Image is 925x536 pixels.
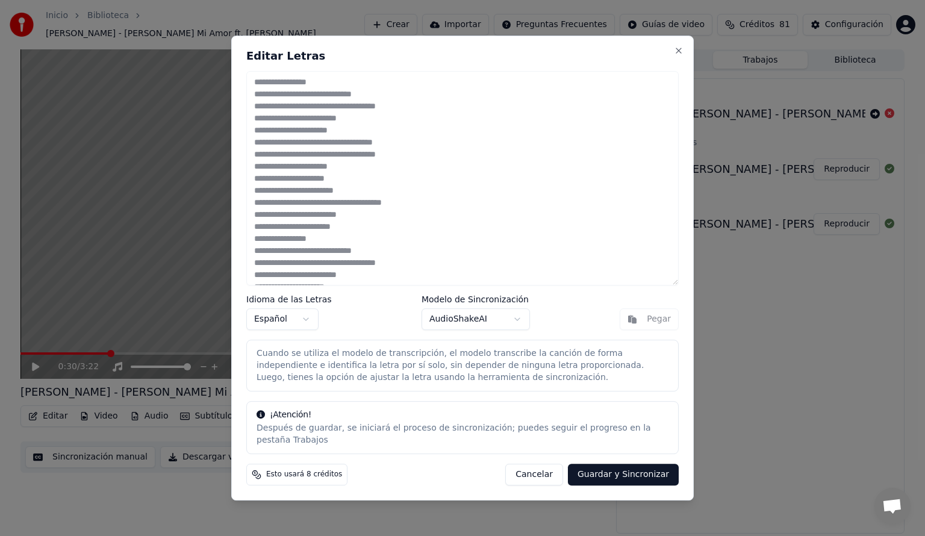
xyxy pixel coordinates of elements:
[266,470,342,479] span: Esto usará 8 créditos
[257,422,668,446] div: Después de guardar, se iniciará el proceso de sincronización; puedes seguir el progreso en la pes...
[257,409,668,421] div: ¡Atención!
[505,464,563,485] button: Cancelar
[246,51,679,61] h2: Editar Letras
[568,464,679,485] button: Guardar y Sincronizar
[422,295,530,304] label: Modelo de Sincronización
[246,295,332,304] label: Idioma de las Letras
[257,347,668,384] div: Cuando se utiliza el modelo de transcripción, el modelo transcribe la canción de forma independie...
